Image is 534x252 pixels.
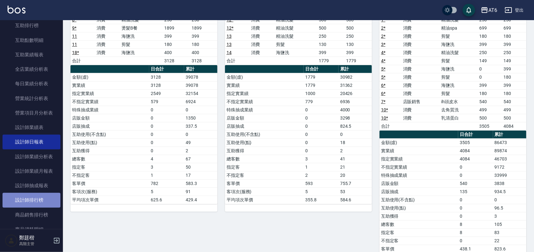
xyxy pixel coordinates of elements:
td: 不指定客 [225,171,304,179]
td: 3298 [339,114,372,122]
td: 互助使用(點) [379,204,458,212]
img: Person [5,234,18,247]
td: 67 [184,155,217,163]
td: 49 [184,138,217,147]
th: 日合計 [304,65,338,73]
td: 店販金額 [379,179,458,188]
td: 755.7 [339,179,372,188]
td: 1779 [304,73,338,81]
td: 399 [502,81,526,89]
td: 消費 [95,48,120,57]
td: 客單價 [225,179,304,188]
a: 互助排行榜 [3,18,60,33]
td: 店販銷售 [402,98,440,106]
td: 店販抽成 [379,188,458,196]
td: 500 [318,24,345,32]
td: 782 [149,179,184,188]
a: 設計師業績月報表 [3,164,60,178]
td: 32154 [184,89,217,98]
td: 3 [149,163,184,171]
td: 625.6 [149,196,184,204]
td: 剪髮 [440,32,478,40]
td: 250 [502,48,526,57]
td: 消費 [402,65,440,73]
td: 消費 [95,24,120,32]
td: 1 [149,171,184,179]
td: 180 [478,32,502,40]
td: 31362 [339,81,372,89]
td: 0 [149,114,184,122]
a: 商品銷售排行榜 [3,208,60,222]
td: 店販金額 [70,114,149,122]
td: 實業績 [379,147,458,155]
td: 0 [478,65,502,73]
button: 登出 [502,4,526,16]
table: a dense table [70,8,217,65]
td: 消費 [250,24,275,32]
td: 0 [458,212,493,220]
td: 579 [149,98,184,106]
td: 50 [184,163,217,171]
td: 355.8 [304,196,338,204]
td: 583.3 [184,179,217,188]
td: 3838 [493,179,526,188]
td: 0 [149,122,184,130]
td: 540 [478,98,502,106]
td: 互助使用(點) [70,138,149,147]
td: 41 [339,155,372,163]
a: 每日業績分析表 [3,76,60,91]
td: 總客數 [225,155,304,163]
td: 0 [304,106,338,114]
td: 消費 [402,24,440,32]
button: save [463,4,475,16]
td: 22 [493,237,526,245]
a: 14 [227,50,232,55]
td: 金額(虛) [70,73,149,81]
a: 設計師業績表 [3,120,60,135]
td: 149 [478,57,502,65]
td: 不指定客 [70,171,149,179]
td: 指定實業績 [70,89,149,98]
td: 合計 [70,57,95,65]
td: 96.5 [493,204,526,212]
td: 8 [458,228,493,237]
td: 0 [458,196,493,204]
td: ih頭皮水 [440,98,478,106]
td: 399 [502,40,526,48]
a: 設計師業績分析表 [3,149,60,164]
td: 180 [478,89,502,98]
td: 1779 [304,81,338,89]
td: 消費 [95,32,120,40]
td: 499 [478,106,502,114]
td: 指定實業績 [379,155,458,163]
td: 海鹽洗 [274,48,317,57]
td: 399 [163,32,190,40]
td: 934.5 [493,188,526,196]
td: 1 [304,163,338,171]
td: 0 [149,147,184,155]
td: 89874 [493,147,526,155]
td: 39078 [184,73,217,81]
td: 699 [502,24,526,32]
td: 0 [304,138,338,147]
td: 540 [458,179,493,188]
td: 不指定實業績 [379,163,458,171]
td: 180 [190,40,217,48]
td: 實業績 [225,81,304,89]
td: 乳清蛋白 [440,114,478,122]
td: 消費 [250,48,275,57]
td: 精油spa [440,24,478,32]
td: 剪髮 [440,89,478,98]
td: 1000 [304,89,338,98]
td: 特殊抽成業績 [70,106,149,114]
td: 剪髮 [274,40,317,48]
td: 海鹽洗 [120,48,163,57]
td: 互助使用(不含點) [70,130,149,138]
td: 剪髮 [120,40,163,48]
td: 實業績 [70,81,149,89]
a: 互助點數明細 [3,33,60,48]
td: 0 [458,163,493,171]
td: 3128 [149,81,184,89]
td: 0 [493,196,526,204]
table: a dense table [225,8,372,65]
